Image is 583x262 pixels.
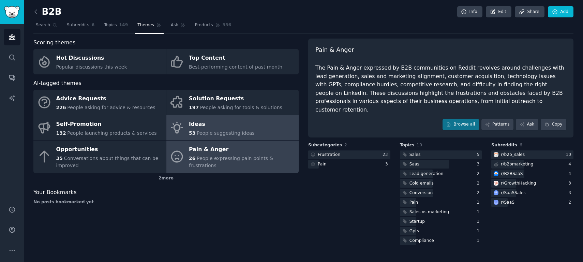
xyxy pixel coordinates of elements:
span: Conversations about things that can be improved [56,156,159,168]
div: Top Content [189,53,282,64]
div: 2 [477,180,482,187]
a: Edit [486,6,511,18]
div: Sales vs marketing [409,209,449,215]
span: 53 [189,130,195,136]
a: Pain1 [400,198,482,207]
div: Advice Requests [56,93,155,104]
span: 132 [56,130,66,136]
div: Cold emails [409,180,434,187]
a: B2BSaaSr/B2BSaaS4 [491,170,573,178]
a: Top ContentBest-performing content of past month [166,49,299,74]
span: Best-performing content of past month [189,64,282,70]
a: Compliance1 [400,236,482,245]
a: Topics149 [102,20,130,34]
a: Info [457,6,482,18]
span: People suggesting ideas [197,130,255,136]
span: Products [195,22,213,28]
div: r/ b2b_sales [501,152,525,158]
div: No posts bookmarked yet [33,199,299,205]
h2: B2B [33,6,62,17]
a: Products336 [193,20,234,34]
div: r/ b2bmarketing [501,161,533,168]
a: Ask [516,119,538,130]
img: SaaSSales [494,190,498,195]
span: AI-tagged themes [33,79,81,88]
span: 197 [189,105,199,110]
a: Hot DiscussionsPopular discussions this week [33,49,166,74]
a: Search [33,20,60,34]
a: Patterns [481,119,513,130]
a: Frustration23 [308,150,390,159]
span: 336 [223,22,231,28]
a: Gpts1 [400,227,482,235]
div: Ideas [189,119,255,130]
span: Topics [400,142,415,148]
a: b2b_salesr/b2b_sales10 [491,150,573,159]
div: 4 [568,161,573,168]
div: Pain & Anger [189,144,295,155]
div: Conversion [409,190,433,196]
a: Add [548,6,573,18]
span: 2 [344,143,347,147]
img: SaaS [494,200,498,205]
span: 149 [119,22,128,28]
div: The Pain & Anger expressed by B2B communities on Reddit revolves around challenges with lead gene... [315,64,566,114]
button: Copy [541,119,566,130]
div: Opportunities [56,144,163,155]
div: 1 [477,219,482,225]
div: 10 [566,152,573,158]
div: 2 [477,171,482,177]
span: Search [36,22,50,28]
a: SaaSSalesr/SaaSSales3 [491,189,573,197]
a: Opportunities35Conversations about things that can be improved [33,141,166,173]
div: Saas [409,161,419,168]
div: 3 [568,180,573,187]
a: Themes [135,20,164,34]
span: People launching products & services [67,130,156,136]
a: Advice Requests226People asking for advice & resources [33,90,166,115]
div: r/ GrowthHacking [501,180,536,187]
div: Frustration [318,152,340,158]
span: Scoring themes [33,39,75,47]
a: Share [515,6,544,18]
span: 6 [520,143,522,147]
span: People asking for tools & solutions [200,105,282,110]
img: GrowthHacking [494,181,498,186]
a: Startup1 [400,217,482,226]
div: Gpts [409,228,419,234]
span: Subreddits [491,142,517,148]
div: 3 [568,190,573,196]
a: Browse all [443,119,479,130]
div: 2 [568,200,573,206]
a: Ideas53People suggesting ideas [166,115,299,141]
a: Solution Requests197People asking for tools & solutions [166,90,299,115]
div: Self-Promotion [56,119,157,130]
div: Pain [318,161,327,168]
span: Ask [171,22,178,28]
div: 3 [477,161,482,168]
span: Topics [104,22,117,28]
div: 1 [477,209,482,215]
span: People expressing pain points & frustrations [189,156,273,168]
span: 226 [56,105,66,110]
div: 3 [385,161,390,168]
a: Pain3 [308,160,390,169]
img: GummySearch logo [4,6,20,18]
span: Subcategories [308,142,342,148]
div: Lead generation [409,171,444,177]
span: People asking for advice & resources [67,105,155,110]
div: 1 [477,228,482,234]
span: 26 [189,156,195,161]
div: Hot Discussions [56,53,127,64]
span: Subreddits [67,22,89,28]
div: 1 [477,238,482,244]
div: 4 [568,171,573,177]
a: Subreddits6 [64,20,97,34]
span: Your Bookmarks [33,188,77,197]
div: 23 [383,152,390,158]
a: Lead generation2 [400,170,482,178]
span: Pain & Anger [315,46,354,54]
div: Pain [409,200,418,206]
a: Cold emails2 [400,179,482,188]
a: Saas3 [400,160,482,169]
